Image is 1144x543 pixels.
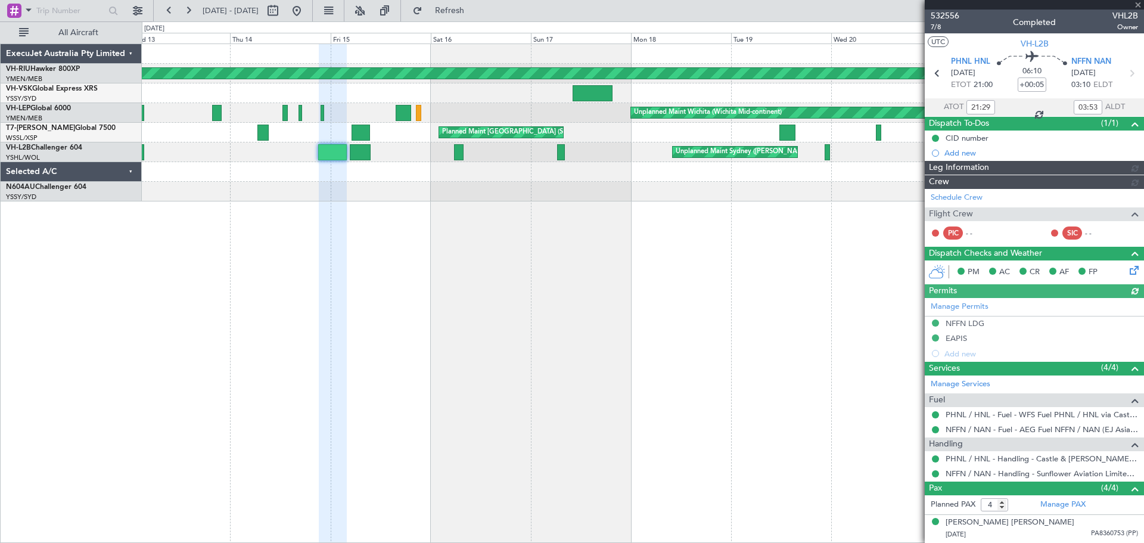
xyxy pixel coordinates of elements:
[929,247,1042,260] span: Dispatch Checks and Weather
[1105,101,1125,113] span: ALDT
[731,33,831,44] div: Tue 19
[6,184,86,191] a: N604AUChallenger 604
[951,79,971,91] span: ETOT
[6,184,35,191] span: N604AU
[6,144,82,151] a: VH-L2BChallenger 604
[1093,79,1112,91] span: ELDT
[203,5,259,16] span: [DATE] - [DATE]
[13,23,129,42] button: All Aircraft
[36,2,105,20] input: Trip Number
[6,125,75,132] span: T7-[PERSON_NAME]
[6,114,42,123] a: YMEN/MEB
[6,66,80,73] a: VH-RIUHawker 800XP
[944,101,963,113] span: ATOT
[1059,266,1069,278] span: AF
[946,468,1138,479] a: NFFN / NAN - Handling - Sunflower Aviation Limited NFFN
[531,33,631,44] div: Sun 17
[928,36,949,47] button: UTC
[331,33,431,44] div: Fri 15
[1101,482,1118,494] span: (4/4)
[431,33,531,44] div: Sat 16
[1022,66,1042,77] span: 06:10
[6,125,116,132] a: T7-[PERSON_NAME]Global 7500
[951,56,990,68] span: PHNL HNL
[6,85,32,92] span: VH-VSK
[1101,117,1118,129] span: (1/1)
[6,134,38,142] a: WSSL/XSP
[946,517,1074,529] div: [PERSON_NAME] [PERSON_NAME]
[6,66,30,73] span: VH-RIU
[946,454,1138,464] a: PHNL / HNL - Handling - Castle & [PERSON_NAME] Avn PHNL / HNL
[230,33,330,44] div: Thu 14
[944,148,1138,158] div: Add new
[931,22,959,32] span: 7/8
[1013,16,1056,29] div: Completed
[6,94,36,103] a: YSSY/SYD
[1030,266,1040,278] span: CR
[929,393,945,407] span: Fuel
[929,482,942,495] span: Pax
[946,424,1138,435] a: NFFN / NAN - Fuel - AEG Fuel NFFN / NAN (EJ Asia Only)
[31,29,126,37] span: All Aircraft
[929,437,963,451] span: Handling
[929,117,989,131] span: Dispatch To-Dos
[1089,266,1098,278] span: FP
[442,123,582,141] div: Planned Maint [GEOGRAPHIC_DATA] (Seletar)
[6,75,42,83] a: YMEN/MEB
[6,193,36,201] a: YSSY/SYD
[144,24,164,34] div: [DATE]
[1071,56,1111,68] span: NFFN NAN
[6,105,30,112] span: VH-LEP
[931,10,959,22] span: 532556
[6,85,98,92] a: VH-VSKGlobal Express XRS
[425,7,475,15] span: Refresh
[1021,38,1049,50] span: VH-L2B
[929,362,960,376] span: Services
[946,530,966,539] span: [DATE]
[631,33,731,44] div: Mon 18
[6,144,31,151] span: VH-L2B
[6,153,40,162] a: YSHL/WOL
[1091,529,1138,539] span: PA8360753 (PP)
[931,499,975,511] label: Planned PAX
[1071,67,1096,79] span: [DATE]
[931,378,990,390] a: Manage Services
[676,143,822,161] div: Unplanned Maint Sydney ([PERSON_NAME] Intl)
[6,105,71,112] a: VH-LEPGlobal 6000
[946,133,988,143] div: CID number
[951,67,975,79] span: [DATE]
[1040,499,1086,511] a: Manage PAX
[130,33,230,44] div: Wed 13
[831,33,931,44] div: Wed 20
[968,266,980,278] span: PM
[999,266,1010,278] span: AC
[1112,22,1138,32] span: Owner
[634,104,782,122] div: Unplanned Maint Wichita (Wichita Mid-continent)
[1101,361,1118,374] span: (4/4)
[1071,79,1090,91] span: 03:10
[1112,10,1138,22] span: VHL2B
[407,1,478,20] button: Refresh
[974,79,993,91] span: 21:00
[946,409,1138,420] a: PHNL / HNL - Fuel - WFS Fuel PHNL / HNL via Castle and [PERSON_NAME] (EJ Asia Only)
